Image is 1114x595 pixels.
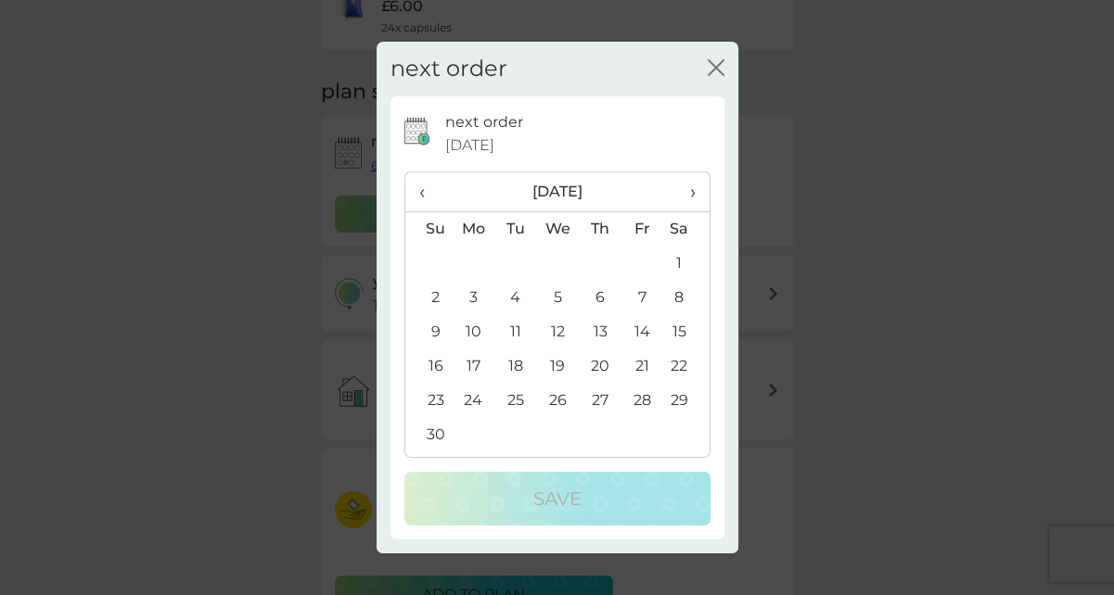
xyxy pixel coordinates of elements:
[405,315,453,349] td: 9
[579,349,621,384] td: 20
[536,281,579,315] td: 5
[419,172,439,211] span: ‹
[621,349,663,384] td: 21
[708,59,724,79] button: close
[579,384,621,418] td: 27
[536,211,579,247] th: We
[621,211,663,247] th: Fr
[536,384,579,418] td: 26
[405,211,453,247] th: Su
[662,349,709,384] td: 22
[536,315,579,349] td: 12
[405,281,453,315] td: 2
[453,384,495,418] td: 24
[453,349,495,384] td: 17
[662,315,709,349] td: 15
[405,418,453,452] td: 30
[445,110,523,134] p: next order
[621,315,663,349] td: 14
[494,281,536,315] td: 4
[405,384,453,418] td: 23
[676,172,695,211] span: ›
[404,472,711,525] button: Save
[494,211,536,247] th: Tu
[453,211,495,247] th: Mo
[662,211,709,247] th: Sa
[579,281,621,315] td: 6
[621,281,663,315] td: 7
[445,133,494,158] span: [DATE]
[453,315,495,349] td: 10
[453,281,495,315] td: 3
[536,349,579,384] td: 19
[391,56,507,82] h2: next order
[405,349,453,384] td: 16
[533,484,582,513] p: Save
[579,315,621,349] td: 13
[494,384,536,418] td: 25
[662,247,709,281] td: 1
[453,172,663,212] th: [DATE]
[579,211,621,247] th: Th
[494,349,536,384] td: 18
[662,384,709,418] td: 29
[494,315,536,349] td: 11
[621,384,663,418] td: 28
[662,281,709,315] td: 8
